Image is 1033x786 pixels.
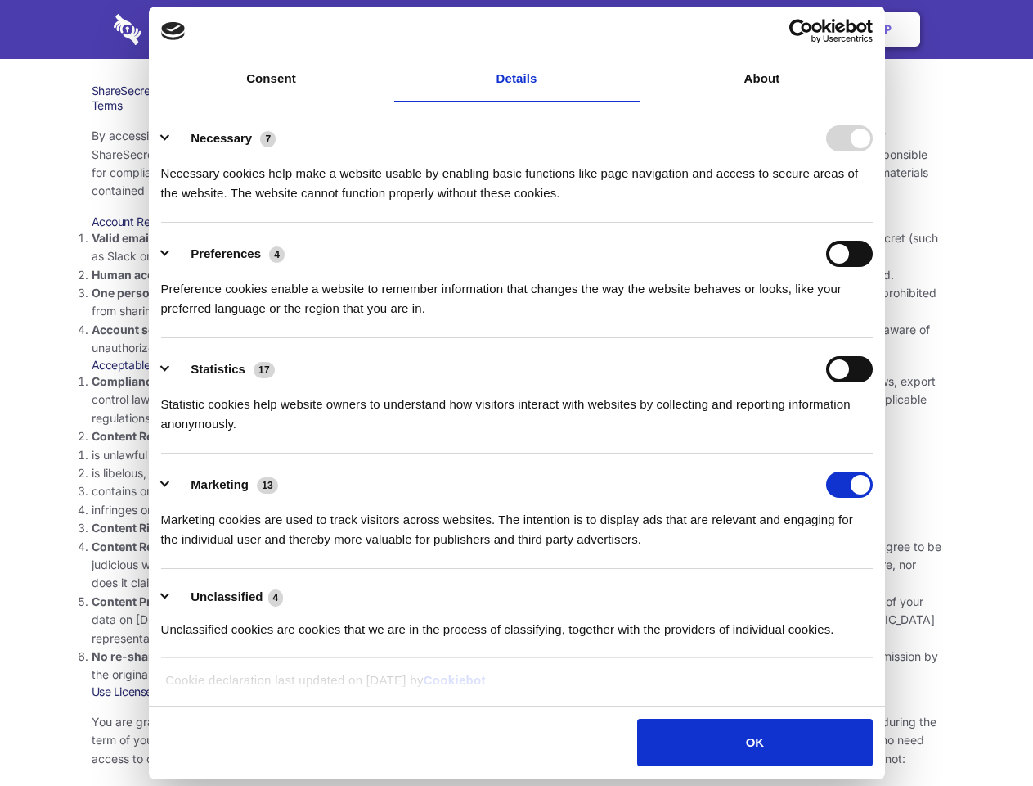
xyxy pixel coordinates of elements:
[161,125,286,151] button: Necessary (7)
[92,323,191,337] strong: Account security.
[394,56,640,102] a: Details
[92,98,942,113] h3: Terms
[254,362,275,378] span: 17
[161,241,295,267] button: Preferences (4)
[92,519,942,537] li: You agree that you will use Sharesecret only to secure and share content that you have the right ...
[742,4,813,55] a: Login
[92,321,942,358] li: You are responsible for your own account security, including the security of your Sharesecret acc...
[92,593,942,648] li: You understand that [DEMOGRAPHIC_DATA] or it’s representatives have no ability to retrieve the pl...
[191,246,261,260] label: Preferences
[161,587,294,608] button: Unclassified (4)
[161,472,289,498] button: Marketing (13)
[269,246,285,263] span: 4
[92,84,942,98] h1: ShareSecret Terms of Service
[951,704,1013,766] iframe: Drift Widget Chat Controller
[191,362,245,376] label: Statistics
[480,4,551,55] a: Pricing
[161,22,186,40] img: logo
[730,19,873,43] a: Usercentrics Cookiebot - opens in a new window
[92,284,942,321] li: You are not allowed to share account credentials. Each account is dedicated to the individual who...
[92,446,942,464] li: is unlawful or promotes unlawful activities
[92,215,942,229] h3: Account Requirements
[663,4,739,55] a: Contact
[92,538,942,593] li: You are solely responsible for the content you share on Sharesecret, and with the people you shar...
[637,719,872,766] button: OK
[92,373,942,427] li: Your use of the Sharesecret must not violate any applicable laws, including copyright or trademar...
[424,673,486,687] a: Cookiebot
[92,648,942,684] li: If you were the recipient of a Sharesecret link, you agree not to re-share it with anyone else, u...
[149,56,394,102] a: Consent
[153,671,880,702] div: Cookie declaration last updated on [DATE] by
[92,231,156,245] strong: Valid email.
[92,540,222,553] strong: Content Responsibility.
[114,14,254,45] img: logo-wordmark-white-trans-d4663122ce5f474addd5e946df7df03e33cb6a1c49d2221995e7729f52c070b2.svg
[640,56,885,102] a: About
[92,358,942,373] h3: Acceptable Use
[92,268,191,282] strong: Human accounts.
[92,713,942,768] p: You are granted permission to use the [DEMOGRAPHIC_DATA] services, subject to these terms of serv...
[260,131,276,147] span: 7
[268,589,284,606] span: 4
[257,477,278,494] span: 13
[92,464,942,482] li: is libelous, defamatory, or fraudulent
[161,151,873,203] div: Necessary cookies help make a website usable by enabling basic functions like page navigation and...
[92,229,942,266] li: You must provide a valid email address, either directly, or through approved third-party integrat...
[92,521,179,535] strong: Content Rights.
[191,131,252,145] label: Necessary
[92,374,339,388] strong: Compliance with local laws and regulations.
[161,382,873,434] div: Statistic cookies help website owners to understand how visitors interact with websites by collec...
[92,127,942,201] p: By accessing the Sharesecret web application at and any other related services, apps and software...
[191,477,249,491] label: Marketing
[92,429,211,443] strong: Content Restrictions.
[161,267,873,318] div: Preference cookies enable a website to remember information that changes the way the website beha...
[92,427,942,519] li: You agree NOT to use Sharesecret to upload or share content that:
[161,498,873,549] div: Marketing cookies are used to track visitors across websites. The intention is to display ads tha...
[92,501,942,519] li: infringes on any proprietary right of any party, including patent, trademark, trade secret, copyr...
[161,608,873,639] div: Unclassified cookies are cookies that we are in the process of classifying, together with the pro...
[92,482,942,500] li: contains or installs any active malware or exploits, or uses our platform for exploit delivery (s...
[161,356,285,382] button: Statistics (17)
[92,266,942,284] li: Only human beings may create accounts. “Bot” accounts — those created by software, in an automate...
[92,649,175,663] strong: No re-sharing.
[92,594,184,608] strong: Content Privacy.
[92,684,942,699] h3: Use License
[92,286,231,300] strong: One person per account.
